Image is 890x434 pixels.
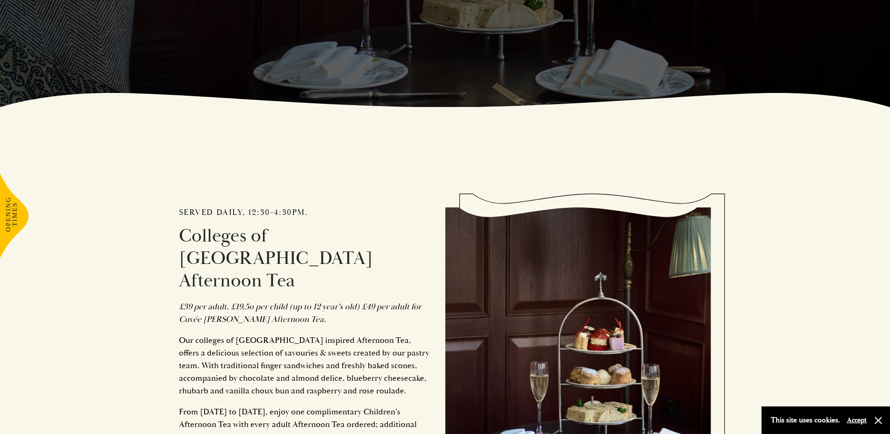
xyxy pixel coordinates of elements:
em: £39 per adult. £19.5o per child (up to 12 year’s old) £49 per adult for Cuvée [PERSON_NAME] After... [179,301,421,325]
button: Close and accept [874,416,883,425]
h3: Colleges of [GEOGRAPHIC_DATA] Afternoon Tea [179,225,431,292]
h2: Served daily, 12:30-4:30pm. [179,207,431,218]
button: Accept [847,416,867,425]
p: This site uses cookies. [771,413,840,427]
p: Our colleges of [GEOGRAPHIC_DATA] inspired Afternoon Tea, offers a delicious selection of savouri... [179,334,431,397]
